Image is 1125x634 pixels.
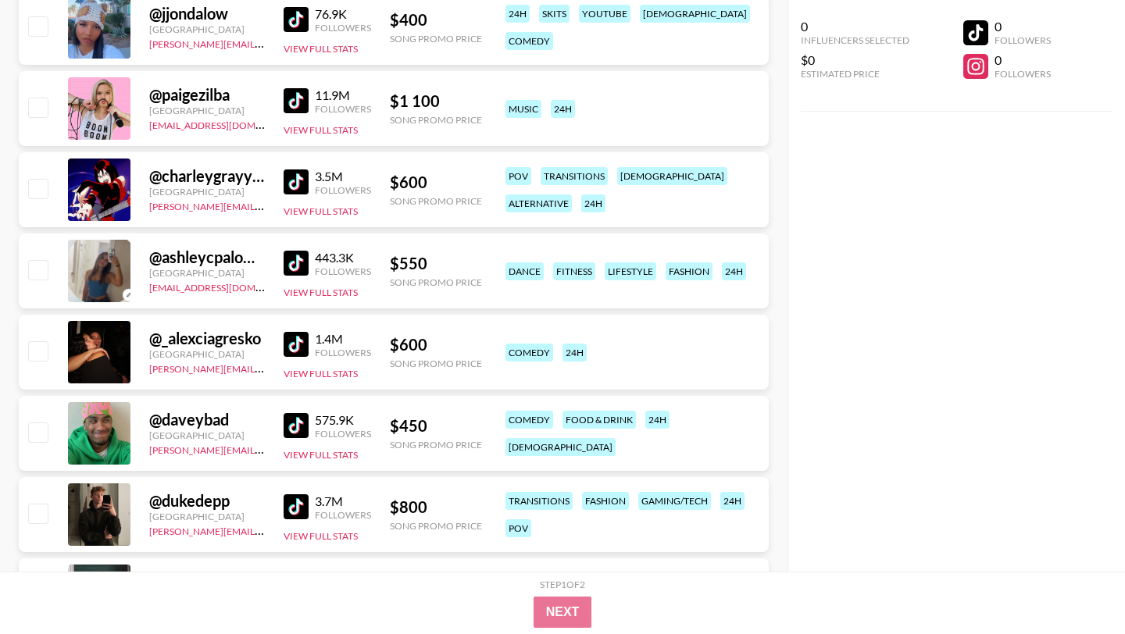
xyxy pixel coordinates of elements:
[284,88,309,113] img: TikTok
[534,597,592,628] button: Next
[149,85,265,105] div: @ paigezilba
[617,167,727,185] div: [DEMOGRAPHIC_DATA]
[390,33,482,45] div: Song Promo Price
[390,91,482,111] div: $ 1 100
[149,267,265,279] div: [GEOGRAPHIC_DATA]
[640,5,750,23] div: [DEMOGRAPHIC_DATA]
[315,22,371,34] div: Followers
[505,5,530,23] div: 24h
[539,5,570,23] div: skits
[553,262,595,280] div: fitness
[390,439,482,451] div: Song Promo Price
[149,116,306,131] a: [EMAIL_ADDRESS][DOMAIN_NAME]
[284,124,358,136] button: View Full Stats
[149,410,265,429] div: @ daveybad
[149,248,265,267] div: @ ashleycpalomino
[390,416,482,436] div: $ 450
[801,52,909,68] div: $0
[505,411,553,429] div: comedy
[562,411,636,429] div: food & drink
[284,332,309,357] img: TikTok
[315,509,371,521] div: Followers
[149,186,265,198] div: [GEOGRAPHIC_DATA]
[995,68,1051,80] div: Followers
[149,491,265,511] div: @ dukedepp
[284,287,358,298] button: View Full Stats
[149,4,265,23] div: @ jjondalow
[149,441,380,456] a: [PERSON_NAME][EMAIL_ADDRESS][DOMAIN_NAME]
[315,169,371,184] div: 3.5M
[505,438,616,456] div: [DEMOGRAPHIC_DATA]
[605,262,656,280] div: lifestyle
[390,254,482,273] div: $ 550
[149,429,265,441] div: [GEOGRAPHIC_DATA]
[284,169,309,194] img: TikTok
[801,34,909,46] div: Influencers Selected
[390,195,482,207] div: Song Promo Price
[315,184,371,196] div: Followers
[149,166,265,186] div: @ charleygrayyyy
[284,7,309,32] img: TikTok
[390,276,482,288] div: Song Promo Price
[638,492,711,510] div: gaming/tech
[390,10,482,30] div: $ 400
[581,194,605,212] div: 24h
[284,494,309,519] img: TikTok
[315,428,371,440] div: Followers
[149,198,380,212] a: [PERSON_NAME][EMAIL_ADDRESS][DOMAIN_NAME]
[315,87,371,103] div: 11.9M
[284,43,358,55] button: View Full Stats
[149,511,265,522] div: [GEOGRAPHIC_DATA]
[284,251,309,276] img: TikTok
[505,167,531,185] div: pov
[284,530,358,542] button: View Full Stats
[541,167,608,185] div: transitions
[390,173,482,192] div: $ 600
[551,100,575,118] div: 24h
[562,344,587,362] div: 24h
[315,103,371,115] div: Followers
[505,492,573,510] div: transitions
[284,205,358,217] button: View Full Stats
[149,23,265,35] div: [GEOGRAPHIC_DATA]
[315,412,371,428] div: 575.9K
[801,19,909,34] div: 0
[579,5,630,23] div: youtube
[149,329,265,348] div: @ _alexciagresko
[390,358,482,369] div: Song Promo Price
[390,520,482,532] div: Song Promo Price
[666,262,712,280] div: fashion
[540,579,585,590] div: Step 1 of 2
[390,114,482,126] div: Song Promo Price
[284,368,358,379] button: View Full Stats
[582,492,629,510] div: fashion
[284,413,309,438] img: TikTok
[149,360,380,375] a: [PERSON_NAME][EMAIL_ADDRESS][DOMAIN_NAME]
[505,32,553,50] div: comedy
[284,449,358,461] button: View Full Stats
[149,522,380,537] a: [PERSON_NAME][EMAIL_ADDRESS][DOMAIN_NAME]
[505,262,544,280] div: dance
[149,35,455,50] a: [PERSON_NAME][EMAIL_ADDRESS][PERSON_NAME][DOMAIN_NAME]
[149,348,265,360] div: [GEOGRAPHIC_DATA]
[995,52,1051,68] div: 0
[315,6,371,22] div: 76.9K
[801,68,909,80] div: Estimated Price
[995,34,1051,46] div: Followers
[505,194,572,212] div: alternative
[505,344,553,362] div: comedy
[149,279,306,294] a: [EMAIL_ADDRESS][DOMAIN_NAME]
[149,105,265,116] div: [GEOGRAPHIC_DATA]
[720,492,745,510] div: 24h
[645,411,670,429] div: 24h
[315,493,371,509] div: 3.7M
[390,497,482,517] div: $ 800
[505,100,541,118] div: music
[505,519,531,537] div: pov
[1047,556,1106,615] iframe: Drift Widget Chat Controller
[315,347,371,358] div: Followers
[315,250,371,265] div: 443.3K
[722,262,746,280] div: 24h
[315,331,371,347] div: 1.4M
[315,265,371,277] div: Followers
